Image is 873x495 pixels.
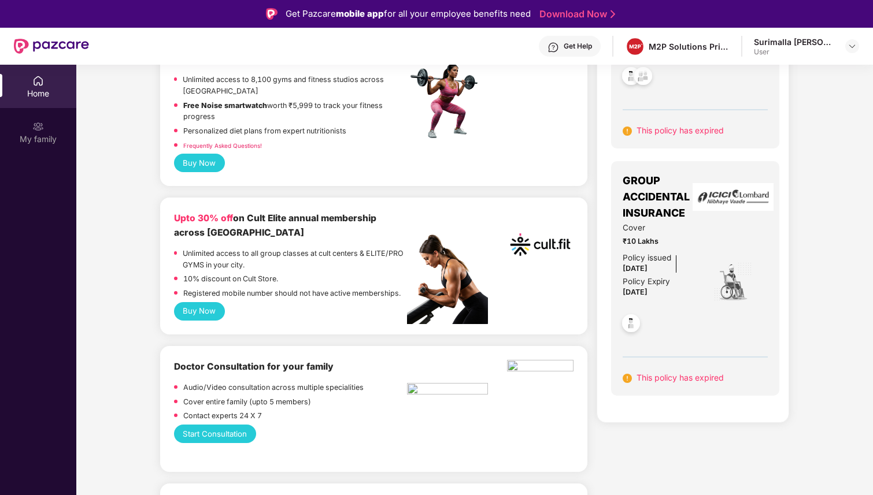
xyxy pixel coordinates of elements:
[623,288,648,296] span: [DATE]
[713,262,753,302] img: icon
[507,360,574,375] img: physica%20-%20Edited.png
[627,38,643,55] img: Brand%20logo%20(100x100)-R%20(2).png
[754,36,835,47] div: Surimalla [PERSON_NAME]
[693,183,774,211] img: insurerLogo
[407,235,488,324] img: pc2.png
[623,264,648,273] span: [DATE]
[174,425,256,443] button: Start Consultation
[183,142,262,149] a: Frequently Asked Questions!
[183,248,407,270] p: Unlimited access to all group classes at cult centers & ELITE/PRO GYMS in your city.
[32,121,44,132] img: svg+xml;base64,PHN2ZyB3aWR0aD0iMjAiIGhlaWdodD0iMjAiIHZpZXdCb3g9IjAgMCAyMCAyMCIgZmlsbD0ibm9uZSIgeG...
[407,383,488,398] img: pngtree-physiotherapy-physiotherapist-rehab-disability-stretching-png-image_6063262.png
[183,74,407,96] p: Unlimited access to 8,100 gyms and fitness studios across [GEOGRAPHIC_DATA]
[629,64,657,92] img: svg+xml;base64,PHN2ZyB4bWxucz0iaHR0cDovL3d3dy53My5vcmcvMjAwMC9zdmciIHdpZHRoPSI0OC45NDMiIGhlaWdodD...
[183,288,401,299] p: Registered mobile number should not have active memberships.
[174,154,225,172] button: Buy Now
[564,42,592,51] div: Get Help
[848,42,857,51] img: svg+xml;base64,PHN2ZyBpZD0iRHJvcGRvd24tMzJ4MzIiIHhtbG5zPSJodHRwOi8vd3d3LnczLm9yZy8yMDAwL3N2ZyIgd2...
[649,41,730,52] div: M2P Solutions Private Limited
[336,8,384,19] strong: mobile app
[183,396,311,408] p: Cover entire family (upto 5 members)
[266,8,278,20] img: Logo
[174,213,376,237] b: on Cult Elite annual membership across [GEOGRAPHIC_DATA]
[548,42,559,53] img: svg+xml;base64,PHN2ZyBpZD0iSGVscC0zMngzMiIgeG1sbnM9Imh0dHA6Ly93d3cudzMub3JnLzIwMDAvc3ZnIiB3aWR0aD...
[623,374,632,383] img: svg+xml;base64,PHN2ZyB4bWxucz0iaHR0cDovL3d3dy53My5vcmcvMjAwMC9zdmciIHdpZHRoPSIxNiIgaGVpZ2h0PSIxNi...
[623,126,632,136] img: svg+xml;base64,PHN2ZyB4bWxucz0iaHR0cDovL3d3dy53My5vcmcvMjAwMC9zdmciIHdpZHRoPSIxNiIgaGVpZ2h0PSIxNi...
[617,311,645,339] img: svg+xml;base64,PHN2ZyB4bWxucz0iaHR0cDovL3d3dy53My5vcmcvMjAwMC9zdmciIHdpZHRoPSI0OC45NDMiIGhlaWdodD...
[637,373,724,382] span: This policy has expired
[183,101,267,110] strong: Free Noise smartwatch
[174,361,334,372] b: Doctor Consultation for your family
[174,302,225,321] button: Buy Now
[174,213,233,224] b: Upto 30% off
[183,382,364,393] p: Audio/Video consultation across multiple specialities
[623,236,698,247] span: ₹10 Lakhs
[183,100,407,122] p: worth ₹5,999 to track your fitness progress
[407,61,488,142] img: fpp.png
[32,75,44,87] img: svg+xml;base64,PHN2ZyBpZD0iSG9tZSIgeG1sbnM9Imh0dHA6Ly93d3cudzMub3JnLzIwMDAvc3ZnIiB3aWR0aD0iMjAiIG...
[637,125,724,135] span: This policy has expired
[183,125,346,137] p: Personalized diet plans from expert nutritionists
[617,64,645,92] img: svg+xml;base64,PHN2ZyB4bWxucz0iaHR0cDovL3d3dy53My5vcmcvMjAwMC9zdmciIHdpZHRoPSI0OC45NDMiIGhlaWdodD...
[183,273,278,285] p: 10% discount on Cult Store.
[14,39,89,54] img: New Pazcare Logo
[623,222,698,234] span: Cover
[623,173,698,222] span: GROUP ACCIDENTAL INSURANCE
[183,410,262,422] p: Contact experts 24 X 7
[611,8,615,20] img: Stroke
[623,276,670,288] div: Policy Expiry
[623,252,671,264] div: Policy issued
[286,7,531,21] div: Get Pazcare for all your employee benefits need
[754,47,835,57] div: User
[507,211,574,278] img: cult.png
[539,8,612,20] a: Download Now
